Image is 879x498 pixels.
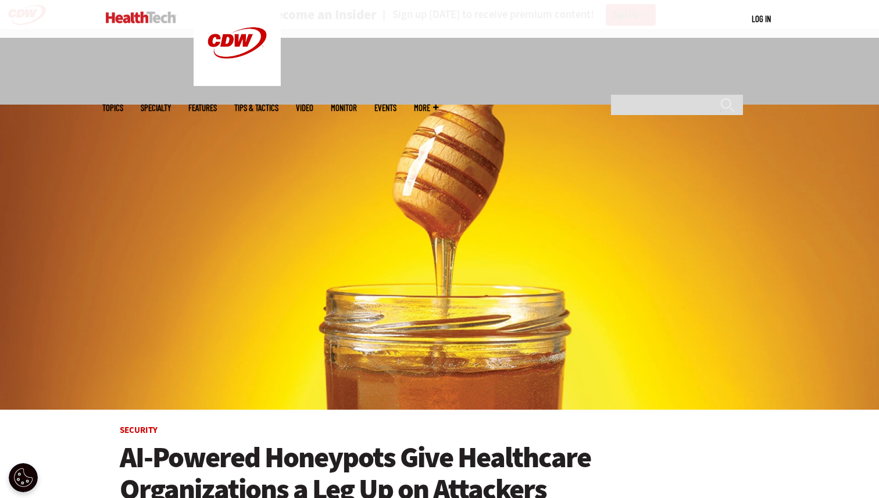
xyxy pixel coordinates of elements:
[9,463,38,492] button: Open Preferences
[234,103,278,112] a: Tips & Tactics
[374,103,396,112] a: Events
[752,13,771,25] div: User menu
[9,463,38,492] div: Cookie Settings
[120,424,158,436] a: Security
[141,103,171,112] span: Specialty
[102,103,123,112] span: Topics
[296,103,313,112] a: Video
[331,103,357,112] a: MonITor
[414,103,438,112] span: More
[194,77,281,89] a: CDW
[106,12,176,23] img: Home
[752,13,771,24] a: Log in
[188,103,217,112] a: Features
